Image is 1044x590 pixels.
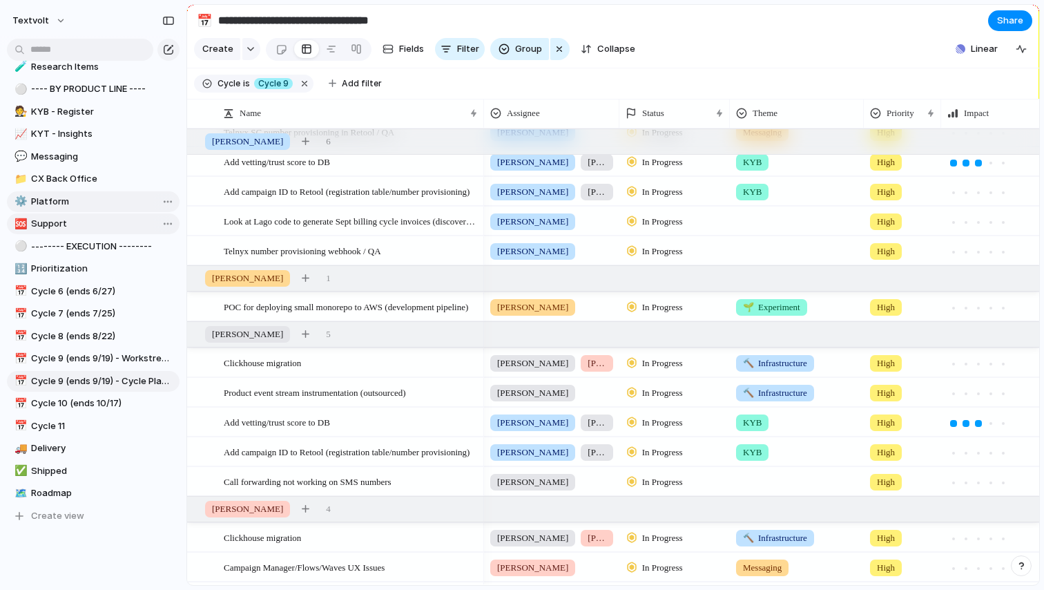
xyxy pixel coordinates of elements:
[7,258,180,279] div: 🔢Prioritization
[877,446,895,459] span: High
[7,348,180,369] a: 📅Cycle 9 (ends 9/19) - Workstreams
[497,301,568,314] span: [PERSON_NAME]
[31,217,175,231] span: Support
[588,185,606,199] span: [PERSON_NAME]
[14,149,24,164] div: 💬
[212,272,283,285] span: [PERSON_NAME]
[193,10,215,32] button: 📅
[7,57,180,77] a: 🧪Research Items
[588,356,606,370] span: [PERSON_NAME]
[743,155,762,169] span: KYB
[31,262,175,276] span: Prioritization
[12,464,26,478] button: ✅
[642,185,683,199] span: In Progress
[642,416,683,430] span: In Progress
[12,441,26,455] button: 🚚
[14,418,24,434] div: 📅
[224,242,381,258] span: Telnyx number provisioning webhook / QA
[7,213,180,234] a: 🆘Support
[7,303,180,324] a: 📅Cycle 7 (ends 7/25)
[14,82,24,97] div: ⚪
[31,127,175,141] span: KYT - Insights
[377,38,429,60] button: Fields
[14,171,24,187] div: 📁
[251,76,296,91] button: Cycle 9
[743,301,800,314] span: Experiment
[588,416,606,430] span: [PERSON_NAME]
[497,215,568,229] span: [PERSON_NAME]
[212,502,283,516] span: [PERSON_NAME]
[31,240,175,254] span: -------- EXECUTION --------
[14,486,24,502] div: 🗺️
[240,76,253,91] button: is
[12,105,26,119] button: 🧑‍⚖️
[7,438,180,459] div: 🚚Delivery
[31,285,175,298] span: Cycle 6 (ends 6/27)
[743,416,762,430] span: KYB
[575,38,641,60] button: Collapse
[971,42,998,56] span: Linear
[642,386,683,400] span: In Progress
[7,483,180,504] a: 🗺️Roadmap
[12,240,26,254] button: ⚪
[515,42,542,56] span: Group
[642,215,683,229] span: In Progress
[877,245,895,258] span: High
[31,195,175,209] span: Platform
[642,155,683,169] span: In Progress
[6,10,73,32] button: textvolt
[7,102,180,122] a: 🧑‍⚖️KYB - Register
[342,77,382,90] span: Add filter
[7,393,180,414] a: 📅Cycle 10 (ends 10/17)
[224,444,470,459] span: Add campaign ID to Retool (registration table/number provisioning)
[194,38,240,60] button: Create
[326,135,331,149] span: 6
[31,105,175,119] span: KYB - Register
[224,529,301,545] span: Clickhouse migration
[12,82,26,96] button: ⚪
[642,446,683,459] span: In Progress
[435,38,485,60] button: Filter
[964,106,989,120] span: Impact
[597,42,635,56] span: Collapse
[326,327,331,341] span: 5
[14,306,24,322] div: 📅
[12,307,26,321] button: 📅
[326,502,331,516] span: 4
[877,155,895,169] span: High
[31,397,175,410] span: Cycle 10 (ends 10/17)
[12,374,26,388] button: 📅
[31,82,175,96] span: ---- BY PRODUCT LINE ----
[326,272,331,285] span: 1
[642,301,683,314] span: In Progress
[12,330,26,343] button: 📅
[12,397,26,410] button: 📅
[7,236,180,257] a: ⚪-------- EXECUTION --------
[224,213,479,229] span: Look at Lago code to generate Sept billing cycle invoices (discovery work on billing)
[224,183,470,199] span: Add campaign ID to Retool (registration table/number provisioning)
[224,298,468,314] span: POC for deploying small monorepo to AWS (development pipeline)
[642,245,683,258] span: In Progress
[7,416,180,437] a: 📅Cycle 11
[12,60,26,74] button: 🧪
[14,193,24,209] div: ⚙️
[7,191,180,212] div: ⚙️Platform
[12,127,26,141] button: 📈
[7,124,180,144] div: 📈KYT - Insights
[497,416,568,430] span: [PERSON_NAME]
[31,172,175,186] span: CX Back Office
[7,326,180,347] a: 📅Cycle 8 (ends 8/22)
[14,463,24,479] div: ✅
[31,464,175,478] span: Shipped
[7,146,180,167] a: 💬Messaging
[258,77,289,90] span: Cycle 9
[243,77,250,90] span: is
[31,307,175,321] span: Cycle 7 (ends 7/25)
[497,155,568,169] span: [PERSON_NAME]
[743,561,782,575] span: Messaging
